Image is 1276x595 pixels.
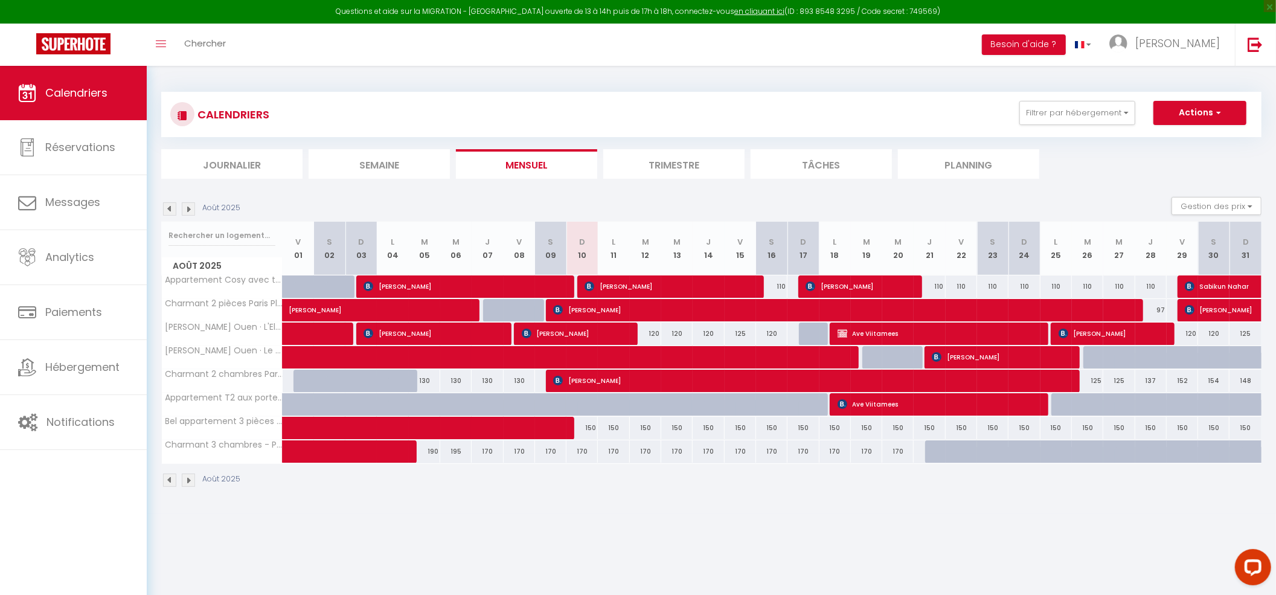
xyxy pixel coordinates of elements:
span: Paiements [45,304,102,320]
span: [PERSON_NAME] [553,298,1129,321]
div: 150 [1167,417,1198,439]
div: 110 [914,275,945,298]
div: 150 [851,417,882,439]
div: 150 [1008,417,1040,439]
span: Messages [45,195,100,210]
div: 150 [661,417,693,439]
div: 130 [409,370,440,392]
div: 130 [440,370,472,392]
div: 195 [440,440,472,463]
th: 27 [1103,222,1135,275]
abbr: M [452,236,460,248]
div: 150 [1198,417,1230,439]
div: 170 [661,440,693,463]
div: 120 [661,323,693,345]
div: 125 [1103,370,1135,392]
abbr: L [833,236,837,248]
p: Août 2025 [202,202,240,214]
abbr: S [548,236,554,248]
th: 18 [819,222,851,275]
th: 06 [440,222,472,275]
div: 120 [1167,323,1198,345]
th: 07 [472,222,503,275]
div: 150 [819,417,851,439]
button: Actions [1153,101,1246,125]
span: Appartement Cosy avec terrasse aux portes de [GEOGRAPHIC_DATA] [164,275,284,285]
div: 150 [787,417,819,439]
span: Réservations [45,140,115,155]
th: 28 [1135,222,1167,275]
a: en cliquant ici [734,6,784,16]
span: Calendriers [45,85,107,100]
th: 22 [946,222,977,275]
th: 17 [787,222,819,275]
span: Chercher [184,37,226,50]
abbr: V [958,236,964,248]
abbr: M [894,236,902,248]
th: 11 [598,222,629,275]
th: 20 [882,222,914,275]
span: [PERSON_NAME] [522,322,626,345]
div: 110 [946,275,977,298]
div: 150 [566,417,598,439]
div: 170 [756,440,787,463]
span: [PERSON_NAME] [932,346,1068,368]
div: 170 [472,440,503,463]
a: Chercher [175,24,235,66]
span: Ave Viitamees [838,322,1036,345]
li: Mensuel [456,149,597,179]
abbr: L [391,236,395,248]
span: Charmant 2 chambres Paris [GEOGRAPHIC_DATA] avec Parking privatif (Boho Zen) [164,370,284,379]
th: 21 [914,222,945,275]
div: 137 [1135,370,1167,392]
abbr: S [327,236,332,248]
abbr: J [928,236,932,248]
abbr: D [579,236,585,248]
div: 148 [1230,370,1262,392]
th: 15 [725,222,756,275]
img: ... [1109,34,1127,53]
span: Analytics [45,249,94,265]
span: [PERSON_NAME] [806,275,910,298]
li: Tâches [751,149,892,179]
th: 31 [1230,222,1262,275]
div: 170 [598,440,629,463]
abbr: D [1243,236,1249,248]
div: 120 [630,323,661,345]
abbr: D [800,236,806,248]
div: 152 [1167,370,1198,392]
span: [PERSON_NAME] [1135,36,1220,51]
abbr: S [769,236,775,248]
abbr: L [1054,236,1058,248]
abbr: V [516,236,522,248]
abbr: M [421,236,428,248]
li: Semaine [309,149,450,179]
div: 190 [409,440,440,463]
th: 14 [693,222,724,275]
div: 110 [1072,275,1103,298]
li: Planning [898,149,1039,179]
img: Super Booking [36,33,111,54]
span: Appartement T2 aux portes de [GEOGRAPHIC_DATA] privatif [164,393,284,402]
div: 125 [1230,323,1262,345]
abbr: M [1115,236,1123,248]
span: Charmant 2 pièces Paris Pleyel- [GEOGRAPHIC_DATA] [164,299,284,308]
span: Août 2025 [162,257,282,275]
th: 03 [345,222,377,275]
div: 170 [630,440,661,463]
span: [PERSON_NAME] Ouen · Le Wooden Oasis - spacieux T2 aux portes de [GEOGRAPHIC_DATA] [164,346,284,355]
div: 150 [1230,417,1262,439]
th: 01 [283,222,314,275]
span: Charmant 3 chambres - Paris expo [GEOGRAPHIC_DATA] [164,440,284,449]
span: Hébergement [45,359,120,375]
div: 150 [914,417,945,439]
h3: CALENDRIERS [194,101,269,128]
button: Filtrer par hébergement [1019,101,1135,125]
abbr: S [1211,236,1217,248]
div: 150 [630,417,661,439]
div: 170 [819,440,851,463]
div: 170 [787,440,819,463]
div: 125 [1072,370,1103,392]
div: 150 [946,417,977,439]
